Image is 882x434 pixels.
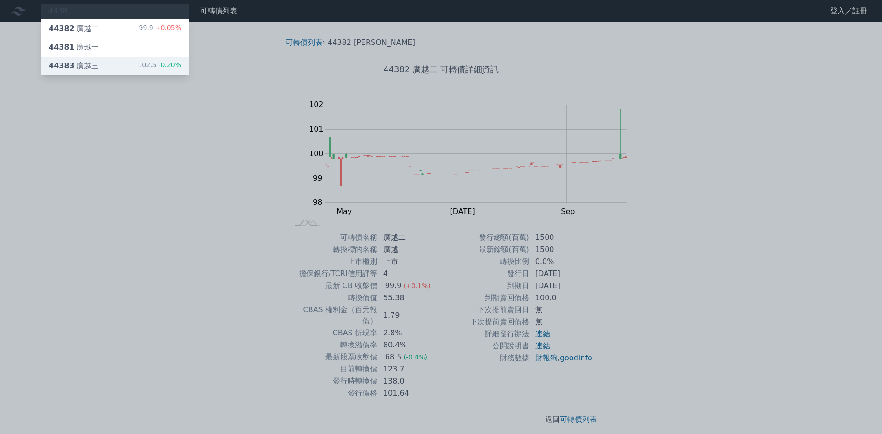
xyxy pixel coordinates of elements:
[156,61,181,69] span: -0.20%
[49,24,75,33] span: 44382
[138,60,181,71] div: 102.5
[41,19,189,38] a: 44382廣越二 99.9+0.05%
[139,23,181,34] div: 99.9
[49,23,99,34] div: 廣越二
[153,24,181,31] span: +0.05%
[49,43,75,51] span: 44381
[49,42,99,53] div: 廣越一
[41,57,189,75] a: 44383廣越三 102.5-0.20%
[49,61,75,70] span: 44383
[49,60,99,71] div: 廣越三
[41,38,189,57] a: 44381廣越一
